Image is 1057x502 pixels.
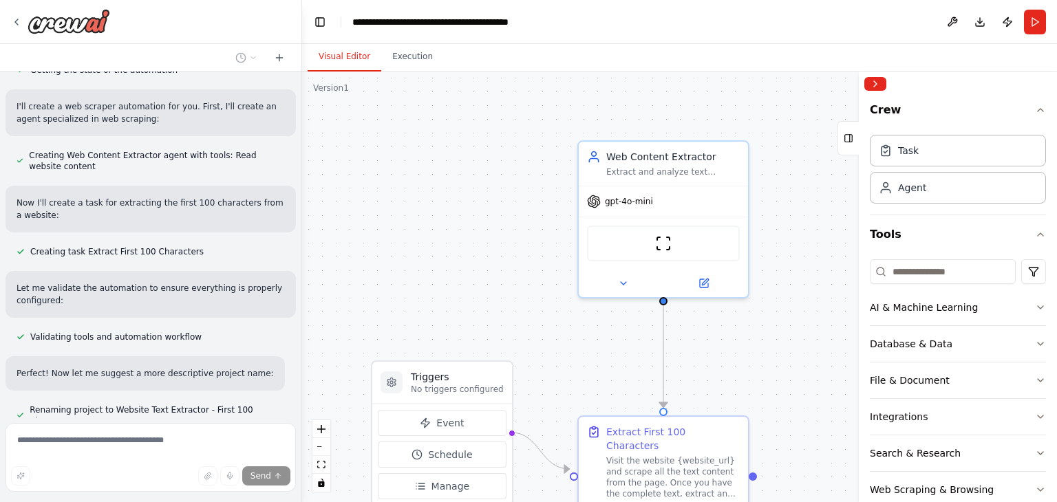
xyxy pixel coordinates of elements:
[312,420,330,438] button: zoom in
[606,166,740,177] div: Extract and analyze text content from websites, focusing on retrieving the first 100 characters o...
[870,446,961,460] div: Search & Research
[431,479,470,493] span: Manage
[898,144,919,157] div: Task
[870,410,928,424] div: Integrations
[230,50,263,66] button: Switch to previous chat
[312,474,330,492] button: toggle interactivity
[870,215,1046,254] button: Tools
[28,9,110,34] img: Logo
[577,140,749,298] div: Web Content ExtractorExtract and analyze text content from websites, focusing on retrieving the f...
[655,235,672,252] img: ScrapeWebsiteTool
[17,100,285,125] p: I'll create a web scraper automation for you. First, I'll create an agent specialized in web scra...
[312,420,330,492] div: React Flow controls
[29,150,285,172] span: Creating Web Content Extractor agent with tools: Read website content
[308,43,381,72] button: Visual Editor
[378,410,506,436] button: Event
[198,466,217,485] button: Upload files
[870,96,1046,129] button: Crew
[310,12,330,32] button: Hide left sidebar
[606,425,740,452] div: Extract First 100 Characters
[665,275,743,292] button: Open in side panel
[11,466,30,485] button: Improve this prompt
[898,181,926,195] div: Agent
[378,473,506,499] button: Manage
[17,367,274,380] p: Perfect! Now let me suggest a more descriptive project name:
[268,50,290,66] button: Start a new chat
[220,466,239,485] button: Click to speak your automation idea
[250,470,271,481] span: Send
[606,455,740,499] div: Visit the website {website_url} and scrape all the text content from the page. Once you have the ...
[606,150,740,164] div: Web Content Extractor
[870,399,1046,435] button: Integrations
[30,246,204,257] span: Creating task Extract First 100 Characters
[352,15,544,29] nav: breadcrumb
[17,197,285,221] p: Now I'll create a task for extracting the first 100 characters from a website:
[30,404,285,426] span: Renaming project to Website Text Extractor - First 100 Characters
[411,384,504,395] p: No triggers configured
[313,83,349,94] div: Version 1
[605,196,653,207] span: gpt-4o-mini
[870,129,1046,215] div: Crew
[312,438,330,456] button: zoom out
[411,370,504,384] h3: Triggers
[870,373,950,387] div: File & Document
[381,43,444,72] button: Execution
[436,416,464,430] span: Event
[312,456,330,474] button: fit view
[870,326,1046,362] button: Database & Data
[17,282,285,307] p: Let me validate the automation to ensure everything is properly configured:
[870,301,978,314] div: AI & Machine Learning
[870,483,994,496] div: Web Scraping & Browsing
[870,290,1046,325] button: AI & Machine Learning
[656,304,670,407] g: Edge from 407dbcab-199e-4b36-8224-882902a669c2 to 57820903-4156-453c-a119-785311560161
[511,426,569,476] g: Edge from triggers to 57820903-4156-453c-a119-785311560161
[870,362,1046,398] button: File & Document
[428,448,472,461] span: Schedule
[378,441,506,468] button: Schedule
[853,72,864,502] button: Toggle Sidebar
[242,466,290,485] button: Send
[30,331,202,342] span: Validating tools and automation workflow
[870,435,1046,471] button: Search & Research
[864,77,886,91] button: Collapse right sidebar
[870,337,952,351] div: Database & Data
